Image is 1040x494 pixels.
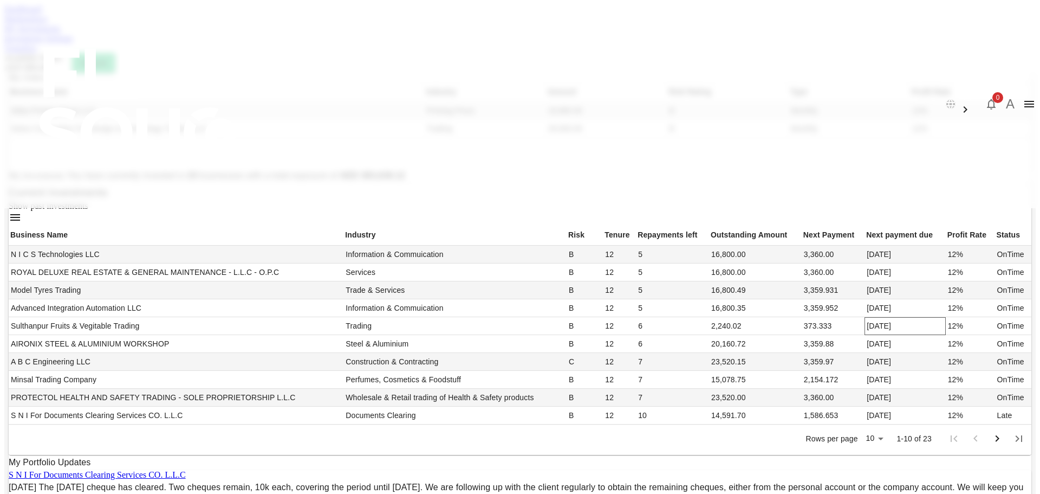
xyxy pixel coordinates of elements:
[709,317,802,335] td: 2,240.02
[1008,428,1030,450] button: Go to last page
[9,371,343,389] td: Minsal Trading Company
[567,407,603,425] td: B
[636,281,709,299] td: 5
[604,228,630,241] div: Tenure
[636,389,709,407] td: 7
[802,281,864,299] td: 3,359.931
[345,228,375,241] div: Industry
[636,353,709,371] td: 7
[995,353,1031,371] td: OnTime
[946,299,995,317] td: 12%
[343,281,567,299] td: Trade & Services
[567,281,603,299] td: B
[946,246,995,264] td: 12%
[567,299,603,317] td: B
[1002,96,1018,112] button: A
[946,317,995,335] td: 12%
[709,299,802,317] td: 16,800.35
[864,389,945,407] td: [DATE]
[603,371,636,389] td: 12
[864,335,945,353] td: [DATE]
[343,335,567,353] td: Steel & Aluminium
[946,264,995,281] td: 12%
[568,228,585,241] div: Risk
[9,246,343,264] td: N I C S Technologies LLC
[864,246,945,264] td: [DATE]
[567,246,603,264] td: B
[603,335,636,353] td: 12
[10,228,68,241] div: Business Name
[803,228,854,241] div: Next Payment
[343,317,567,335] td: Trading
[9,264,343,281] td: ROYAL DELUXE REAL ESTATE & GENERAL MAINTENANCE - L.L.C - O.P.C
[636,299,709,317] td: 5
[603,264,636,281] td: 12
[802,353,864,371] td: 3,359.97
[636,264,709,281] td: 5
[802,407,864,425] td: 1,586.653
[567,317,603,335] td: B
[946,389,995,407] td: 12%
[9,353,343,371] td: A B C Engineering LLC
[567,264,603,281] td: B
[995,246,1031,264] td: OnTime
[603,407,636,425] td: 12
[709,371,802,389] td: 15,078.75
[603,281,636,299] td: 12
[711,228,787,241] div: Outstanding Amount
[9,483,36,492] span: [DATE]
[986,428,1008,450] button: Go to next page
[567,371,603,389] td: B
[946,353,995,371] td: 12%
[866,228,933,241] div: Next payment due
[343,246,567,264] td: Information & Commuication
[997,228,1020,241] div: Status
[802,389,864,407] td: 3,360.00
[9,335,343,353] td: AIRONIX STEEL & ALUMINIUM WORKSHOP
[896,433,932,444] p: 1-10 of 23
[638,228,697,241] div: Repayments left
[864,317,945,335] td: [DATE]
[343,407,567,425] td: Documents Clearing
[567,335,603,353] td: B
[995,317,1031,335] td: OnTime
[995,389,1031,407] td: OnTime
[802,246,864,264] td: 3,360.00
[946,281,995,299] td: 12%
[992,92,1003,103] span: 0
[946,407,995,425] td: 12%
[980,93,1002,115] button: 0
[9,389,343,407] td: PROTECTOL HEALTH AND SAFETY TRADING - SOLE PROPRIETORSHIP L.L.C
[567,389,603,407] td: B
[343,264,567,281] td: Services
[864,281,945,299] td: [DATE]
[343,389,567,407] td: Wholesale & Retail trading of Health & Safety products
[864,371,945,389] td: [DATE]
[636,246,709,264] td: 5
[864,353,945,371] td: [DATE]
[9,299,343,317] td: Advanced Integration Automation LLC
[636,335,709,353] td: 6
[864,407,945,425] td: [DATE]
[995,281,1031,299] td: OnTime
[603,246,636,264] td: 12
[959,92,980,101] span: العربية
[603,317,636,335] td: 12
[709,389,802,407] td: 23,520.00
[861,431,887,446] div: 10
[9,281,343,299] td: Model Tyres Trading
[9,458,91,467] span: My Portfolio Updates
[636,371,709,389] td: 7
[567,353,603,371] td: C
[343,353,567,371] td: Construction & Contracting
[709,281,802,299] td: 16,800.49
[709,246,802,264] td: 16,800.00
